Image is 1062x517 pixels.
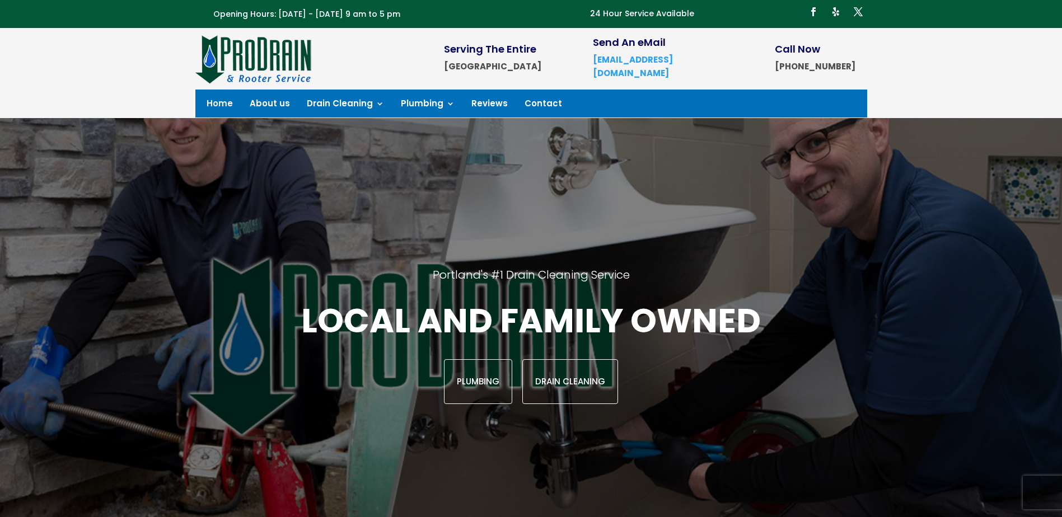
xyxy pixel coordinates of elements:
img: site-logo-100h [195,34,312,84]
h2: Portland's #1 Drain Cleaning Service [138,267,923,299]
span: Call Now [775,42,820,56]
a: Contact [525,100,562,112]
a: Drain Cleaning [522,359,618,404]
a: About us [250,100,290,112]
a: [EMAIL_ADDRESS][DOMAIN_NAME] [593,54,673,79]
span: Send An eMail [593,35,666,49]
a: Home [207,100,233,112]
a: Follow on Facebook [804,3,822,21]
a: Follow on Yelp [827,3,845,21]
span: Opening Hours: [DATE] - [DATE] 9 am to 5 pm [213,8,400,20]
strong: [PHONE_NUMBER] [775,60,855,72]
a: Follow on X [849,3,867,21]
p: 24 Hour Service Available [590,7,694,21]
a: Plumbing [444,359,512,404]
a: Plumbing [401,100,455,112]
strong: [GEOGRAPHIC_DATA] [444,60,541,72]
div: Local and family owned [138,299,923,404]
span: Serving The Entire [444,42,536,56]
a: Reviews [471,100,508,112]
a: Drain Cleaning [307,100,384,112]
